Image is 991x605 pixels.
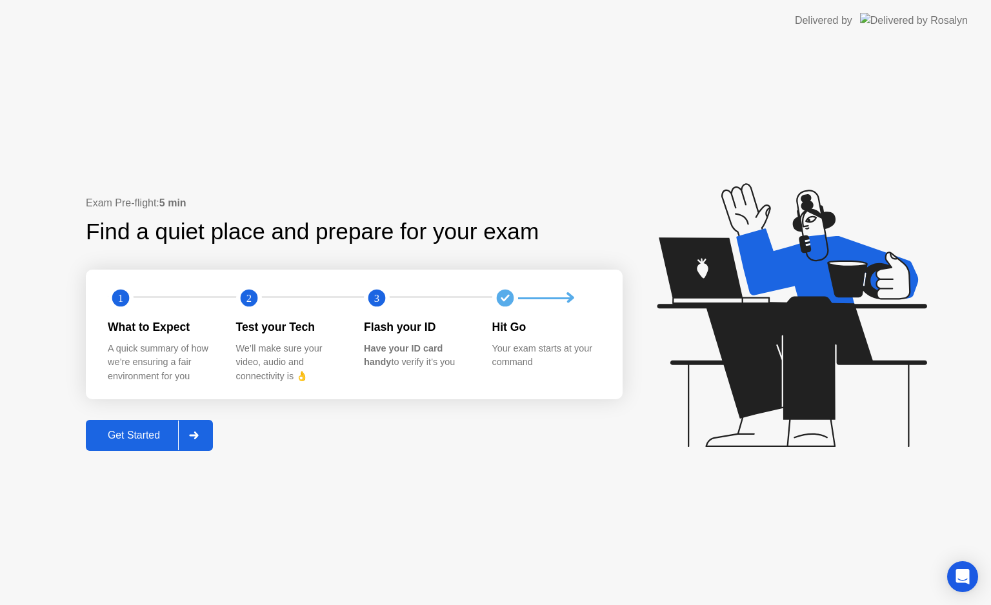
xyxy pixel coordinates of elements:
[246,292,251,304] text: 2
[90,430,178,441] div: Get Started
[86,420,213,451] button: Get Started
[947,561,978,592] div: Open Intercom Messenger
[795,13,852,28] div: Delivered by
[364,342,472,370] div: to verify it’s you
[860,13,968,28] img: Delivered by Rosalyn
[236,342,344,384] div: We’ll make sure your video, audio and connectivity is 👌
[108,319,215,335] div: What to Expect
[236,319,344,335] div: Test your Tech
[492,342,600,370] div: Your exam starts at your command
[364,343,443,368] b: Have your ID card handy
[364,319,472,335] div: Flash your ID
[108,342,215,384] div: A quick summary of how we’re ensuring a fair environment for you
[159,197,186,208] b: 5 min
[118,292,123,304] text: 1
[492,319,600,335] div: Hit Go
[86,215,541,249] div: Find a quiet place and prepare for your exam
[374,292,379,304] text: 3
[86,195,623,211] div: Exam Pre-flight:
